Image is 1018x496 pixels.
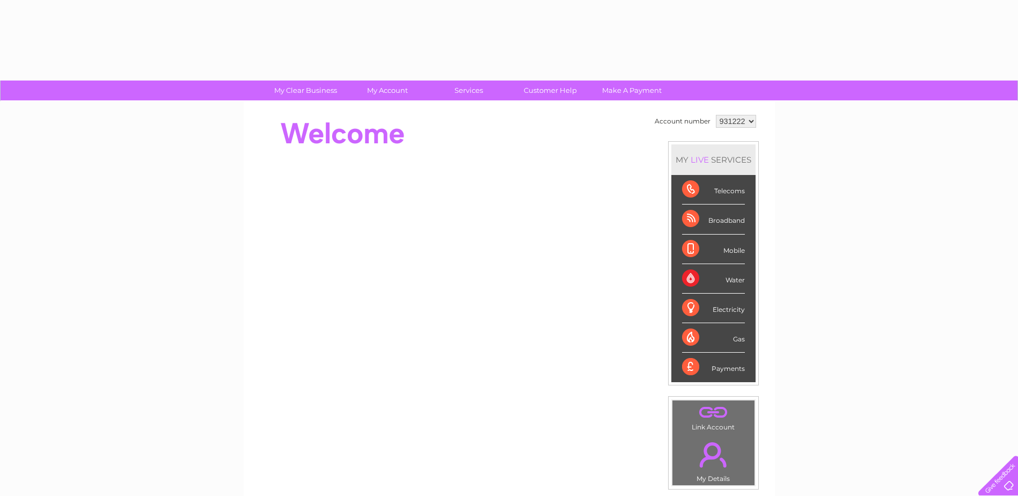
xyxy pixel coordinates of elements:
a: Make A Payment [588,81,676,100]
td: Account number [652,112,713,130]
div: Broadband [682,205,745,234]
a: . [675,436,752,473]
a: Services [424,81,513,100]
div: Mobile [682,235,745,264]
div: Electricity [682,294,745,323]
a: My Clear Business [261,81,350,100]
a: . [675,403,752,422]
div: MY SERVICES [671,144,756,175]
div: LIVE [689,155,711,165]
div: Payments [682,353,745,382]
a: Customer Help [506,81,595,100]
div: Telecoms [682,175,745,205]
div: Water [682,264,745,294]
a: My Account [343,81,431,100]
td: Link Account [672,400,755,434]
div: Gas [682,323,745,353]
td: My Details [672,433,755,486]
